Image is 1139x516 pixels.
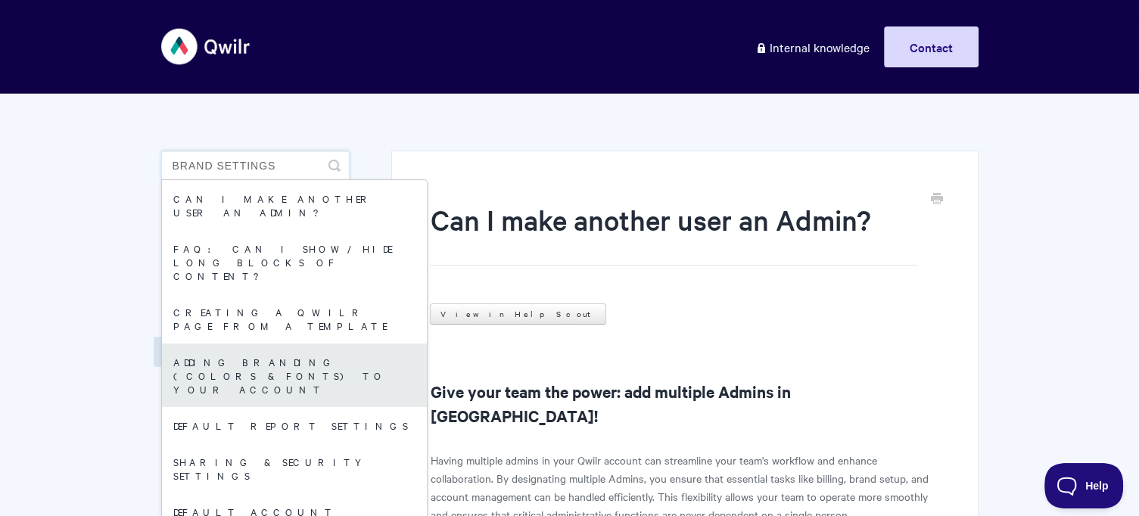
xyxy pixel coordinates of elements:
[430,303,606,325] a: View in Help Scout
[161,18,251,75] img: Qwilr Help Center
[931,191,943,208] a: Print this Article
[162,294,427,343] a: Creating a Qwilr Page from a Template
[430,200,916,266] h1: Can I make another user an Admin?
[744,26,881,67] a: Internal knowledge
[162,343,427,407] a: Adding branding (colors & fonts) to your account
[154,337,284,367] a: User Management
[162,443,427,493] a: Sharing & Security Settings
[430,379,939,427] h2: Give your team the power: add multiple Admins in [GEOGRAPHIC_DATA]!
[162,230,427,294] a: FAQ: Can I show/hide long blocks of content?
[161,151,350,181] input: Search
[162,180,427,230] a: Can I make another user an Admin?
[162,407,427,443] a: Default report settings
[1044,463,1124,508] iframe: Toggle Customer Support
[884,26,979,67] a: Contact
